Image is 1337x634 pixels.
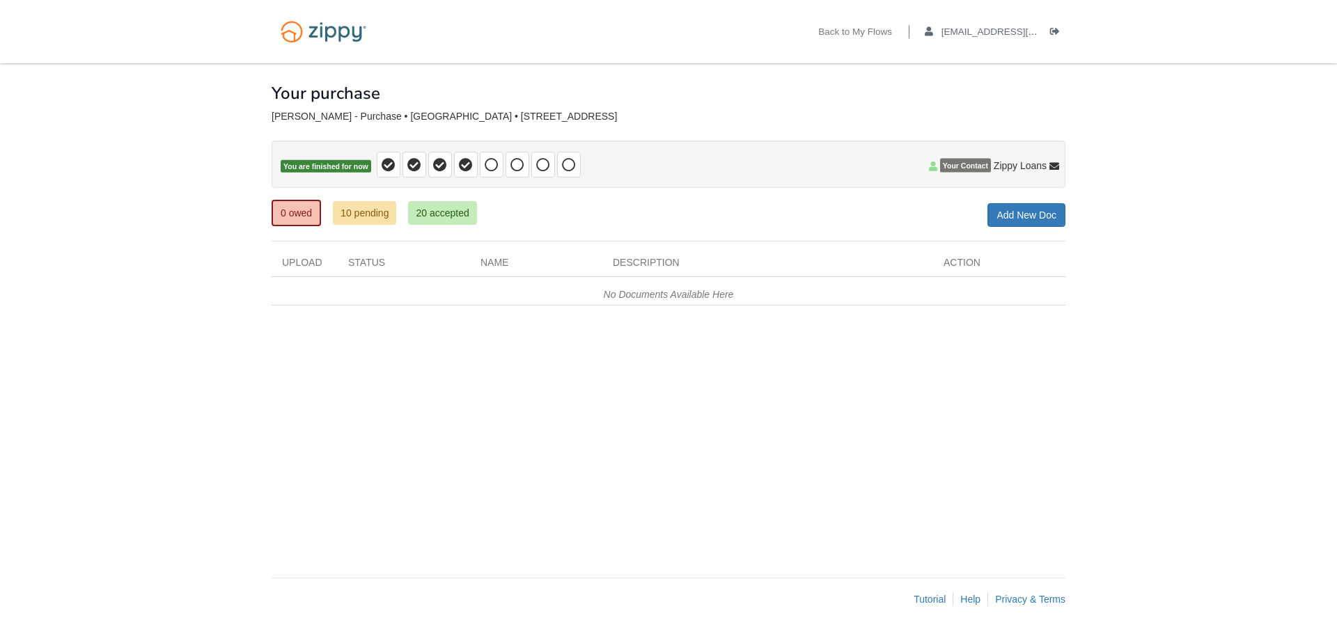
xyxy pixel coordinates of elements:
div: [PERSON_NAME] - Purchase • [GEOGRAPHIC_DATA] • [STREET_ADDRESS] [272,111,1065,122]
a: 10 pending [333,201,396,225]
em: No Documents Available Here [604,289,734,300]
span: sphawes1@gmail.com [941,26,1101,37]
span: Zippy Loans [994,159,1047,173]
span: You are finished for now [281,160,371,173]
a: Log out [1050,26,1065,40]
div: Name [470,255,602,276]
a: edit profile [925,26,1101,40]
div: Status [338,255,470,276]
div: Upload [272,255,338,276]
a: Tutorial [914,594,946,605]
a: Help [960,594,980,605]
h1: Your purchase [272,84,380,102]
img: Logo [272,14,375,49]
a: Add New Doc [987,203,1065,227]
div: Description [602,255,933,276]
a: 20 accepted [408,201,476,225]
a: 0 owed [272,200,321,226]
span: Your Contact [940,159,991,173]
a: Privacy & Terms [995,594,1065,605]
a: Back to My Flows [818,26,892,40]
div: Action [933,255,1065,276]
